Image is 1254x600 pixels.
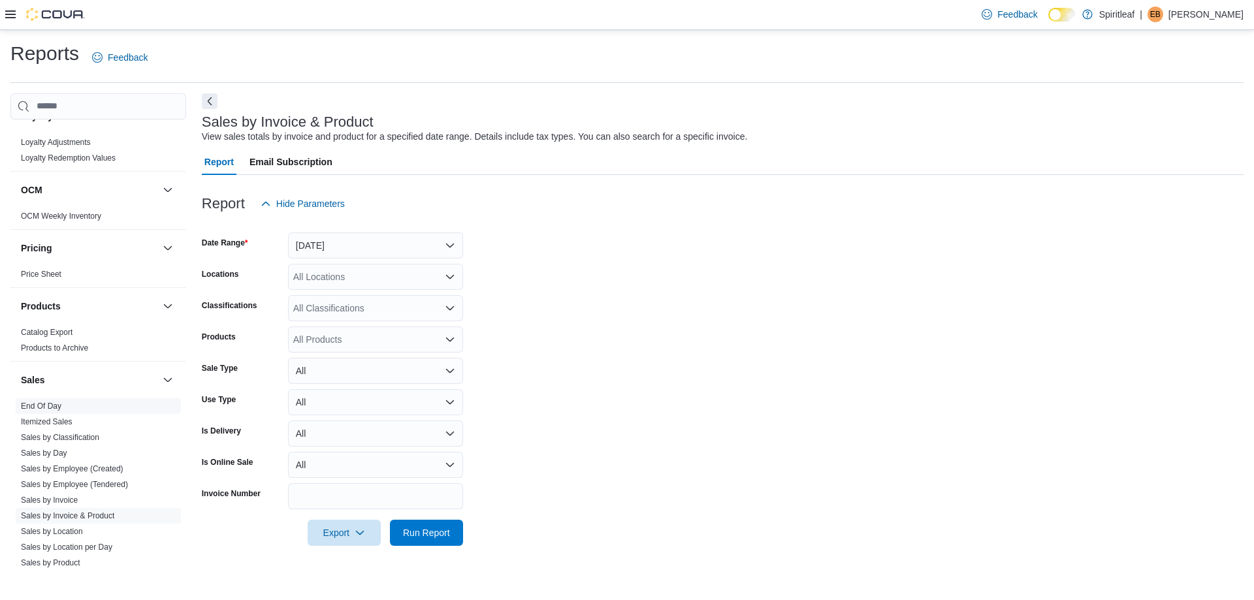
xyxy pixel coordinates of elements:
button: OCM [160,182,176,198]
button: Sales [160,372,176,388]
a: Sales by Invoice [21,496,78,505]
span: Sales by Employee (Created) [21,464,123,474]
button: Next [202,93,217,109]
a: Catalog Export [21,328,72,337]
a: Sales by Classification [21,433,99,442]
label: Use Type [202,394,236,405]
button: OCM [21,183,157,197]
button: Hide Parameters [255,191,350,217]
div: Loyalty [10,134,186,171]
button: Products [21,300,157,313]
button: Open list of options [445,334,455,345]
p: [PERSON_NAME] [1168,7,1244,22]
h3: Products [21,300,61,313]
label: Invoice Number [202,488,261,499]
span: Sales by Invoice [21,495,78,505]
input: Dark Mode [1048,8,1076,22]
a: Itemized Sales [21,417,72,426]
label: Products [202,332,236,342]
span: Sales by Invoice & Product [21,511,114,521]
a: Products to Archive [21,343,88,353]
a: Loyalty Adjustments [21,138,91,147]
label: Is Online Sale [202,457,253,467]
label: Sale Type [202,363,238,373]
label: Locations [202,269,239,279]
span: Sales by Employee (Tendered) [21,479,128,490]
h3: Pricing [21,242,52,255]
div: Products [10,324,186,361]
label: Classifications [202,300,257,311]
a: Sales by Location per Day [21,543,112,552]
label: Is Delivery [202,426,241,436]
span: Run Report [403,526,450,539]
span: Products to Archive [21,343,88,353]
button: Open list of options [445,272,455,282]
a: Sales by Invoice & Product [21,511,114,520]
label: Date Range [202,238,248,248]
button: All [288,420,463,447]
a: Sales by Day [21,449,67,458]
a: End Of Day [21,402,61,411]
span: Loyalty Redemption Values [21,153,116,163]
p: | [1140,7,1142,22]
span: EB [1150,7,1161,22]
div: OCM [10,208,186,229]
a: OCM Weekly Inventory [21,212,101,221]
span: Sales by Location per Day [21,542,112,552]
span: OCM Weekly Inventory [21,211,101,221]
button: [DATE] [288,232,463,259]
h3: OCM [21,183,42,197]
span: Report [204,149,234,175]
div: View sales totals by invoice and product for a specified date range. Details include tax types. Y... [202,130,748,144]
p: Spiritleaf [1099,7,1134,22]
img: Cova [26,8,85,21]
div: Pricing [10,266,186,287]
a: Sales by Location [21,527,83,536]
button: Sales [21,373,157,387]
span: Hide Parameters [276,197,345,210]
button: Open list of options [445,303,455,313]
span: End Of Day [21,401,61,411]
a: Sales by Employee (Tendered) [21,480,128,489]
span: Sales by Day [21,448,67,458]
h3: Sales by Invoice & Product [202,114,374,130]
button: Export [308,520,381,546]
button: Loyalty [160,108,176,124]
span: Sales by Product [21,558,80,568]
button: All [288,452,463,478]
span: Email Subscription [249,149,332,175]
button: Pricing [21,242,157,255]
span: Feedback [108,51,148,64]
span: Sales by Classification [21,432,99,443]
a: Sales by Product [21,558,80,567]
h3: Report [202,196,245,212]
button: Pricing [160,240,176,256]
span: Export [315,520,373,546]
a: Price Sheet [21,270,61,279]
span: Loyalty Adjustments [21,137,91,148]
span: Price Sheet [21,269,61,279]
a: Loyalty Redemption Values [21,153,116,163]
a: Feedback [976,1,1042,27]
button: All [288,358,463,384]
span: Sales by Location [21,526,83,537]
span: Feedback [997,8,1037,21]
h3: Sales [21,373,45,387]
a: Feedback [87,44,153,71]
button: Run Report [390,520,463,546]
span: Catalog Export [21,327,72,338]
button: Products [160,298,176,314]
a: Sales by Employee (Created) [21,464,123,473]
h1: Reports [10,40,79,67]
button: All [288,389,463,415]
div: Emily B [1148,7,1163,22]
